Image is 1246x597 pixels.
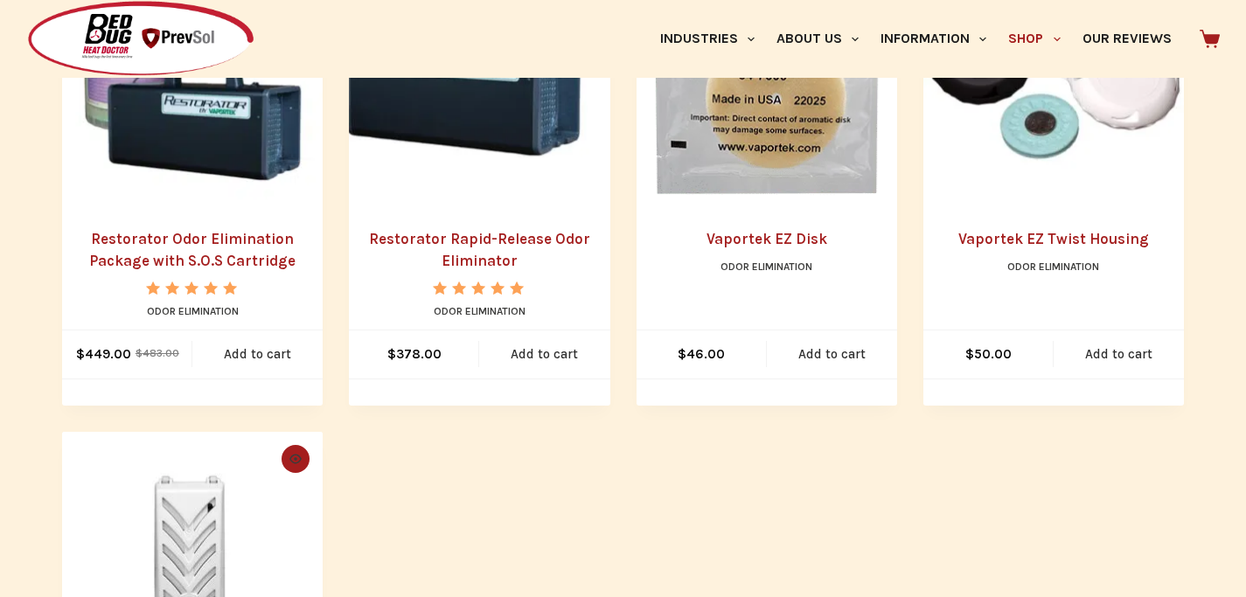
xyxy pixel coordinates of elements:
[958,230,1149,247] a: Vaportek EZ Twist Housing
[1007,260,1099,273] a: Odor Elimination
[369,230,590,270] a: Restorator Rapid-Release Odor Eliminator
[707,230,827,247] a: Vaportek EZ Disk
[147,305,239,317] a: Odor Elimination
[387,346,396,362] span: $
[89,230,296,270] a: Restorator Odor Elimination Package with S.O.S Cartridge
[720,260,812,273] a: Odor Elimination
[76,346,131,362] bdi: 449.00
[678,346,686,362] span: $
[479,330,609,378] a: Add to cart: “Restorator Rapid-Release Odor Eliminator”
[1054,330,1184,378] a: Add to cart: “Vaportek EZ Twist Housing”
[678,346,725,362] bdi: 46.00
[146,281,240,335] span: Rated out of 5
[14,7,66,59] button: Open LiveChat chat widget
[433,281,526,335] span: Rated out of 5
[136,347,179,359] bdi: 483.00
[282,445,310,473] button: Quick view toggle
[433,281,526,295] div: Rated 5.00 out of 5
[76,346,85,362] span: $
[192,330,323,378] a: Add to cart: “Restorator Odor Elimination Package with S.O.S Cartridge”
[767,330,897,378] a: Add to cart: “Vaportek EZ Disk”
[434,305,526,317] a: Odor Elimination
[965,346,1012,362] bdi: 50.00
[146,281,240,295] div: Rated 5.00 out of 5
[387,346,442,362] bdi: 378.00
[965,346,974,362] span: $
[136,347,143,359] span: $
